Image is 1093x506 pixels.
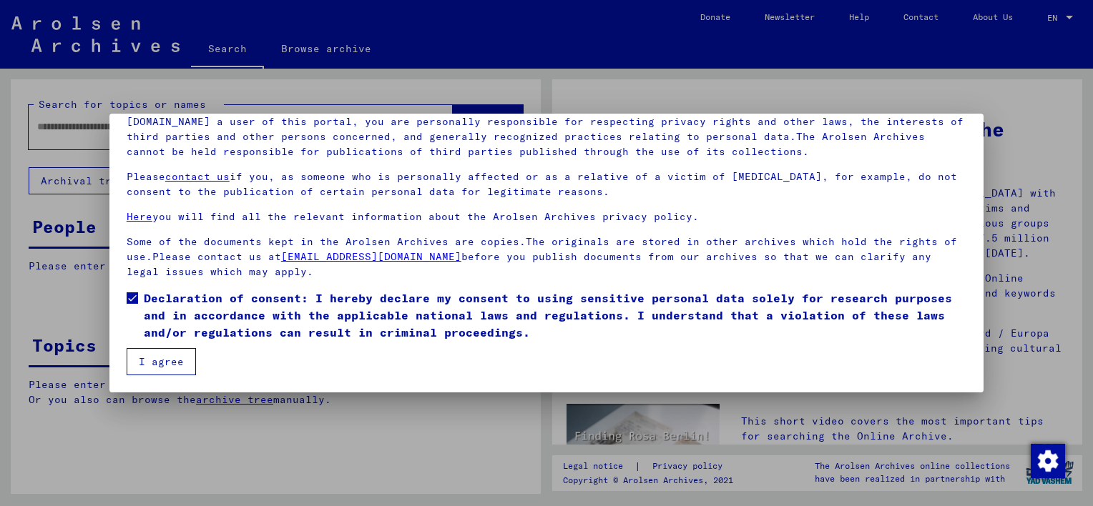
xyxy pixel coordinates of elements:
a: Here [127,210,152,223]
p: Please if you, as someone who is personally affected or as a relative of a victim of [MEDICAL_DAT... [127,169,966,199]
button: I agree [127,348,196,375]
span: Declaration of consent: I hereby declare my consent to using sensitive personal data solely for r... [144,289,966,341]
p: you will find all the relevant information about the Arolsen Archives privacy policy. [127,209,966,224]
p: Some of the documents kept in the Arolsen Archives are copies.The originals are stored in other a... [127,234,966,279]
p: Please note that this portal on victims of Nazi [MEDICAL_DATA] contains sensitive data on identif... [127,99,966,159]
a: contact us [165,170,230,183]
div: Change consent [1030,443,1064,477]
a: [EMAIL_ADDRESS][DOMAIN_NAME] [281,250,461,263]
img: Change consent [1031,444,1065,478]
